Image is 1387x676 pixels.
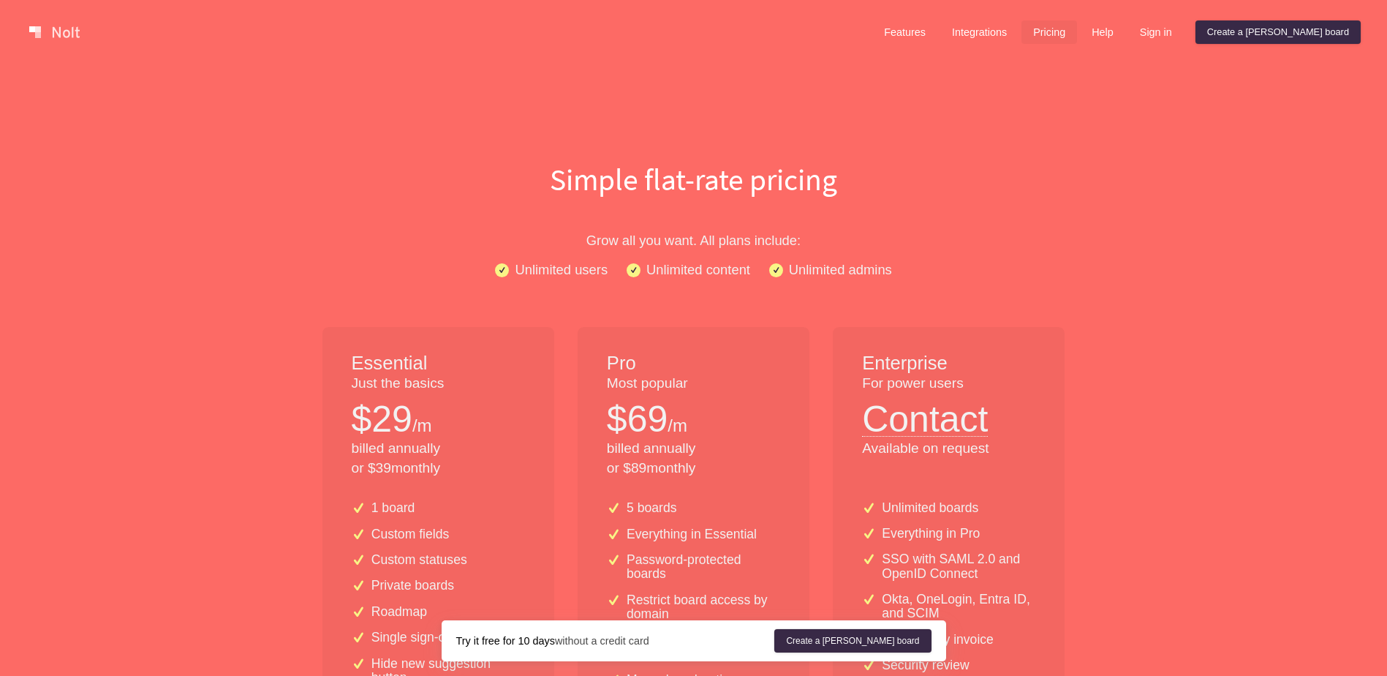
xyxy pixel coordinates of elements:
[882,501,978,515] p: Unlimited boards
[668,413,687,438] p: /m
[371,527,450,541] p: Custom fields
[882,552,1035,581] p: SSO with SAML 2.0 and OpenID Connect
[352,394,412,445] p: $ 29
[627,553,780,582] p: Password-protected boards
[1080,20,1125,44] a: Help
[862,394,988,437] button: Contact
[456,635,555,647] strong: Try it free for 10 days
[627,527,757,541] p: Everything in Essential
[352,374,525,394] p: Just the basics
[371,553,467,567] p: Custom statuses
[226,158,1162,200] h1: Simple flat-rate pricing
[352,439,525,478] p: billed annually or $ 39 monthly
[226,230,1162,251] p: Grow all you want. All plans include:
[627,593,780,622] p: Restrict board access by domain
[371,579,454,593] p: Private boards
[1021,20,1077,44] a: Pricing
[515,259,608,280] p: Unlimited users
[607,439,780,478] p: billed annually or $ 89 monthly
[627,501,676,515] p: 5 boards
[862,374,1035,394] p: For power users
[371,501,415,515] p: 1 board
[1128,20,1184,44] a: Sign in
[607,394,668,445] p: $ 69
[607,350,780,377] h1: Pro
[882,658,969,672] p: Security review
[789,259,892,280] p: Unlimited admins
[774,629,931,653] a: Create a [PERSON_NAME] board
[456,634,775,648] div: without a credit card
[940,20,1018,44] a: Integrations
[882,527,980,541] p: Everything in Pro
[862,350,1035,377] h1: Enterprise
[412,413,432,438] p: /m
[862,439,1035,459] p: Available on request
[882,593,1035,621] p: Okta, OneLogin, Entra ID, and SCIM
[371,605,427,619] p: Roadmap
[646,259,750,280] p: Unlimited content
[352,350,525,377] h1: Essential
[872,20,937,44] a: Features
[1195,20,1361,44] a: Create a [PERSON_NAME] board
[607,374,780,394] p: Most popular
